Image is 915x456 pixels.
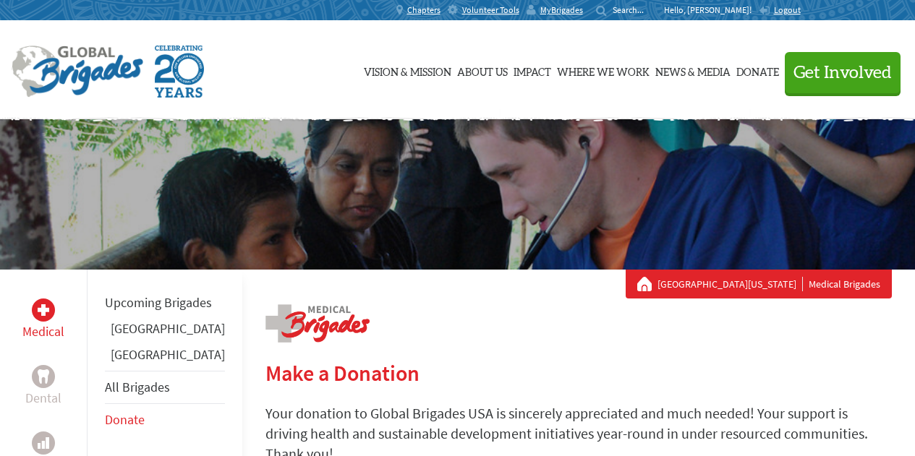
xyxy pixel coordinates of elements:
span: MyBrigades [540,4,583,16]
a: Impact [514,34,551,106]
a: Upcoming Brigades [105,294,212,311]
li: Donate [105,404,225,436]
a: [GEOGRAPHIC_DATA][US_STATE] [657,277,803,291]
li: Upcoming Brigades [105,287,225,319]
a: DentalDental [25,365,61,408]
img: Global Brigades Celebrating 20 Years [155,46,204,98]
img: Medical [38,304,49,316]
a: Donate [105,411,145,428]
a: Where We Work [557,34,650,106]
img: logo-medical.png [265,304,370,343]
li: All Brigades [105,371,225,404]
a: News & Media [655,34,731,106]
li: Ghana [105,319,225,345]
a: [GEOGRAPHIC_DATA] [111,320,225,337]
p: Medical [22,322,64,342]
span: Chapters [407,4,441,16]
img: Dental [38,369,49,383]
input: Search... [613,4,654,15]
div: Medical [32,298,55,322]
a: MedicalMedical [22,298,64,342]
a: [GEOGRAPHIC_DATA] [111,346,225,363]
span: Volunteer Tools [462,4,519,16]
li: Panama [105,345,225,371]
p: Dental [25,388,61,408]
a: Logout [759,4,801,16]
div: Business [32,431,55,455]
a: About Us [457,34,508,106]
button: Get Involved [785,52,901,93]
a: All Brigades [105,379,170,395]
div: Medical Brigades [637,277,880,291]
span: Logout [774,4,801,15]
p: Hello, [PERSON_NAME]! [664,4,759,16]
img: Business [38,437,49,449]
span: Get Involved [793,64,892,82]
div: Dental [32,365,55,388]
h2: Make a Donation [265,360,892,386]
a: Vision & Mission [364,34,451,106]
a: Donate [736,34,779,106]
img: Global Brigades Logo [12,46,143,98]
